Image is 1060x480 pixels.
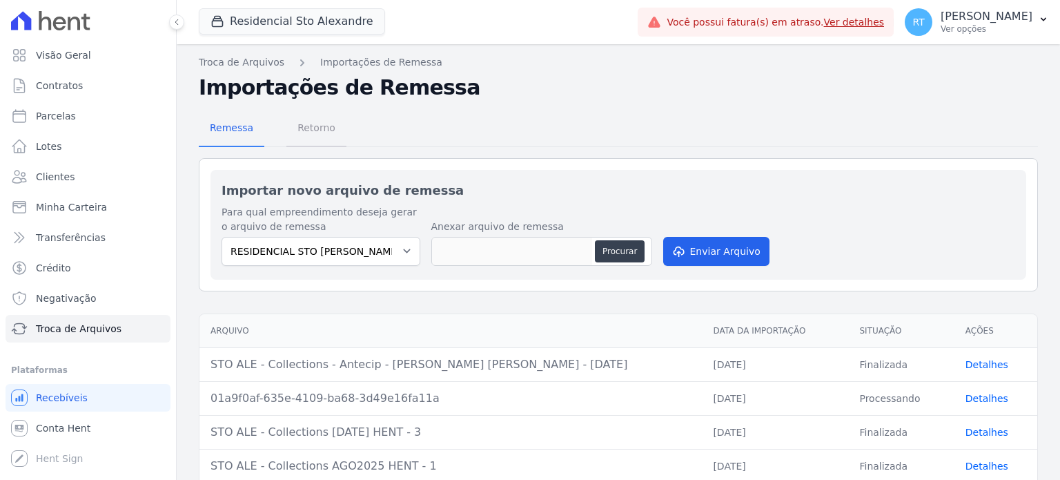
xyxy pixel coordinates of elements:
td: Finalizada [848,415,954,449]
button: RT [PERSON_NAME] Ver opções [894,3,1060,41]
nav: Breadcrumb [199,55,1038,70]
a: Troca de Arquivos [6,315,170,343]
td: Finalizada [848,347,954,381]
a: Ver detalhes [824,17,885,28]
button: Procurar [595,240,645,262]
a: Visão Geral [6,41,170,69]
a: Detalhes [965,427,1008,438]
h2: Importar novo arquivo de remessa [222,181,1015,200]
div: STO ALE - Collections AGO2025 HENT - 1 [210,458,691,474]
span: Contratos [36,79,83,93]
span: Você possui fatura(s) em atraso. [667,15,884,30]
a: Recebíveis [6,384,170,412]
span: Retorno [289,114,344,142]
div: STO ALE - Collections - Antecip - [PERSON_NAME] [PERSON_NAME] - [DATE] [210,356,691,373]
span: Lotes [36,140,62,153]
a: Troca de Arquivos [199,55,284,70]
a: Negativação [6,285,170,312]
div: Plataformas [11,362,165,378]
div: 01a9f0af-635e-4109-ba68-3d49e16fa11a [210,390,691,407]
label: Anexar arquivo de remessa [431,220,652,234]
a: Detalhes [965,461,1008,472]
div: STO ALE - Collections [DATE] HENT - 3 [210,424,691,441]
a: Detalhes [965,359,1008,370]
td: Processando [848,381,954,415]
span: Clientes [36,170,75,184]
a: Detalhes [965,393,1008,404]
h2: Importações de Remessa [199,75,1038,100]
a: Retorno [286,111,346,147]
th: Data da Importação [702,314,848,348]
a: Clientes [6,163,170,191]
th: Arquivo [199,314,702,348]
span: Visão Geral [36,48,91,62]
a: Conta Hent [6,414,170,442]
a: Crédito [6,254,170,282]
label: Para qual empreendimento deseja gerar o arquivo de remessa [222,205,420,234]
td: [DATE] [702,381,848,415]
span: Transferências [36,231,106,244]
a: Remessa [199,111,264,147]
a: Contratos [6,72,170,99]
span: Troca de Arquivos [36,322,121,336]
button: Residencial Sto Alexandre [199,8,385,35]
span: Negativação [36,291,97,305]
a: Importações de Remessa [320,55,442,70]
span: RT [912,17,924,27]
a: Lotes [6,133,170,160]
span: Remessa [202,114,262,142]
a: Parcelas [6,102,170,130]
a: Minha Carteira [6,193,170,221]
span: Minha Carteira [36,200,107,214]
th: Situação [848,314,954,348]
p: Ver opções [941,23,1032,35]
button: Enviar Arquivo [663,237,769,266]
th: Ações [954,314,1037,348]
span: Crédito [36,261,71,275]
td: [DATE] [702,347,848,381]
p: [PERSON_NAME] [941,10,1032,23]
span: Recebíveis [36,391,88,405]
td: [DATE] [702,415,848,449]
a: Transferências [6,224,170,251]
span: Parcelas [36,109,76,123]
span: Conta Hent [36,421,90,435]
